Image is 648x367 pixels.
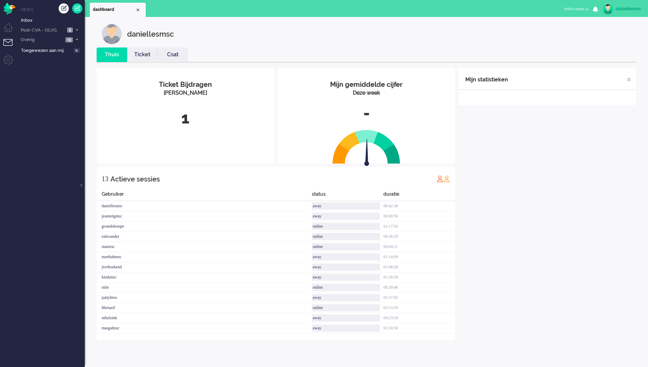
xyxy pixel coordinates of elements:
div: Gebruiker [97,191,312,201]
div: away [312,213,380,220]
div: jeannetgmsc [97,211,312,221]
div: [PERSON_NAME] [102,89,269,97]
li: Dashboard menu [3,23,19,38]
div: - [283,102,450,124]
div: 00:36:18 [383,232,455,242]
li: Dashboard [90,3,146,17]
div: online [312,233,380,240]
div: away [312,264,380,271]
span: 0 [74,48,80,53]
div: 01:26:39 [383,272,455,283]
div: 00:04:11 [383,242,455,252]
div: away [312,202,380,210]
div: 00:42:38 [383,201,455,211]
div: kimkmsc [97,272,312,283]
img: profile_orange.svg [443,175,450,182]
li: Select status [560,2,593,17]
div: Ticket Bijdragen [102,80,269,90]
div: 00:49:50 [383,211,455,221]
span: Overig [20,37,63,43]
div: 13 [102,172,108,186]
span: Post-CVA - OLVG [20,27,65,34]
span: 13 [65,37,73,42]
div: Deze week [283,89,450,97]
a: Inbox [20,16,85,24]
div: Actieve sessies [110,172,160,186]
a: Omnidesk [3,4,15,9]
a: Csat [158,51,188,59]
div: 1 [102,107,269,130]
a: daniellesmsc [602,4,641,14]
img: semi_circle.svg [332,130,400,164]
img: flow_omnibird.svg [3,3,15,15]
div: online [312,284,380,291]
button: Select status [560,4,593,14]
img: profile_red.svg [437,175,443,182]
div: away [312,294,380,301]
li: Admin menu [3,55,19,70]
div: away [312,314,380,322]
div: 01:14:09 [383,252,455,262]
span: Toegewezen aan mij [21,47,72,54]
span: Select status [564,6,584,11]
div: Close tab [135,7,141,13]
div: 01:24:50 [383,323,455,333]
img: arrow.svg [352,138,381,168]
div: away [312,253,380,260]
div: online [312,243,380,250]
div: Mijn statistieken [465,73,508,86]
div: daniellesmsc [616,5,641,12]
span: Inbox [21,17,85,24]
div: duratie [383,191,455,201]
span: dashboard [93,7,135,13]
li: Thuis [97,47,127,62]
div: hbenard [97,303,312,313]
div: 02:13:59 [383,303,455,313]
div: marthabmsc [97,252,312,262]
div: pattylmsc [97,293,312,303]
li: Csat [158,47,188,62]
div: online [312,223,380,230]
div: mlie [97,283,312,293]
div: 01:57:03 [383,293,455,303]
div: online [312,304,380,311]
div: daniellesmsc [127,24,174,44]
span: 5 [67,27,73,33]
li: Tickets menu [3,39,19,54]
div: jverboekend [97,262,312,272]
div: ealexander [97,232,312,242]
div: mhulzink [97,313,312,323]
div: away [312,274,380,281]
div: 01:08:28 [383,262,455,272]
a: Ticket [127,51,158,59]
div: away [312,325,380,332]
div: gvandekempe [97,221,312,232]
a: Toegewezen aan mij 0 [20,46,85,54]
a: Thuis [97,51,127,59]
div: 01:17:56 [383,221,455,232]
div: daniellesmsc [97,201,312,211]
div: 04:23:18 [383,313,455,323]
div: status [312,191,384,201]
div: margalmsc [97,323,312,333]
li: Ticket [127,47,158,62]
div: Mijn gemiddelde cijfer [283,80,450,90]
img: avatar [603,4,613,14]
div: 00:39:40 [383,283,455,293]
a: Quick Ticket [72,3,82,14]
li: Views [20,7,85,13]
div: Creëer ticket [59,3,69,14]
div: stanmsc [97,242,312,252]
img: customer.svg [102,24,122,44]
